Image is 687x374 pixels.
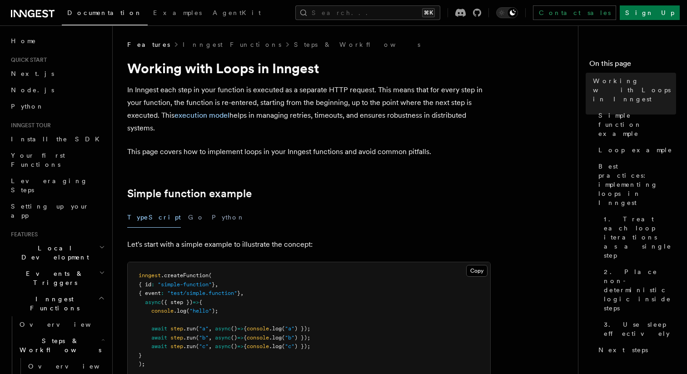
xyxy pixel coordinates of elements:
a: Working with Loops in Inngest [589,73,676,107]
kbd: ⌘K [422,8,435,17]
span: Overview [20,321,113,328]
a: Python [7,98,107,115]
a: Your first Functions [7,147,107,173]
span: "c" [199,343,209,349]
p: This page covers how to implement loops in your Inngest functions and avoid common pitfalls. [127,145,491,158]
span: 2. Place non-deterministic logic inside steps [604,267,676,313]
span: .log [269,334,282,341]
span: { id [139,281,151,288]
a: AgentKit [207,3,266,25]
span: { event [139,290,161,296]
span: "hello" [189,308,212,314]
span: "b" [285,334,294,341]
span: Inngest tour [7,122,51,129]
span: "simple-function" [158,281,212,288]
span: , [209,343,212,349]
span: { [199,299,202,305]
span: { [244,334,247,341]
span: ({ step }) [161,299,193,305]
span: : [161,290,164,296]
button: Search...⌘K [295,5,440,20]
span: Setting up your app [11,203,89,219]
button: Inngest Functions [7,291,107,316]
a: Steps & Workflows [294,40,420,49]
button: Steps & Workflows [16,333,107,358]
span: => [237,334,244,341]
span: await [151,334,167,341]
span: Loop example [598,145,672,155]
span: ( [196,343,199,349]
span: ) }); [294,325,310,332]
a: Setting up your app [7,198,107,224]
span: Events & Triggers [7,269,99,287]
span: ( [186,308,189,314]
span: console [247,343,269,349]
a: 3. Use sleep effectively [600,316,676,342]
a: 1. Treat each loop iterations as a single step [600,211,676,264]
span: ( [196,325,199,332]
a: Node.js [7,82,107,98]
span: 3. Use sleep effectively [604,320,676,338]
span: Leveraging Steps [11,177,88,194]
a: Sign Up [620,5,680,20]
span: Install the SDK [11,135,105,143]
span: ); [139,361,145,367]
span: .log [269,343,282,349]
span: () [231,343,237,349]
span: Inngest Functions [7,294,98,313]
span: "c" [285,343,294,349]
button: Copy [466,265,488,277]
span: => [193,299,199,305]
span: Your first Functions [11,152,65,168]
span: ) }); [294,334,310,341]
button: Local Development [7,240,107,265]
span: .log [269,325,282,332]
span: inngest [139,272,161,279]
a: Simple function example [127,187,252,200]
span: } [237,290,240,296]
span: Features [127,40,170,49]
span: Working with Loops in Inngest [593,76,676,104]
a: Install the SDK [7,131,107,147]
span: , [240,290,244,296]
a: Documentation [62,3,148,25]
span: step [170,343,183,349]
a: Next.js [7,65,107,82]
span: "test/simple.function" [167,290,237,296]
span: Next steps [598,345,648,354]
span: console [151,308,174,314]
a: Next steps [595,342,676,358]
a: Leveraging Steps [7,173,107,198]
span: => [237,325,244,332]
a: execution model [174,111,229,120]
a: Inngest Functions [183,40,281,49]
h4: On this page [589,58,676,73]
span: , [215,281,218,288]
span: ); [212,308,218,314]
span: } [212,281,215,288]
span: Next.js [11,70,54,77]
span: : [151,281,154,288]
span: "a" [285,325,294,332]
span: Home [11,36,36,45]
p: Let's start with a simple example to illustrate the concept: [127,238,491,251]
span: .run [183,334,196,341]
span: Examples [153,9,202,16]
span: () [231,334,237,341]
span: Python [11,103,44,110]
span: , [209,325,212,332]
span: .log [174,308,186,314]
span: Best practices: implementing loops in Inngest [598,162,676,207]
span: => [237,343,244,349]
span: { [244,343,247,349]
span: } [139,352,142,359]
span: console [247,334,269,341]
span: ( [196,334,199,341]
span: ( [282,343,285,349]
span: () [231,325,237,332]
p: In Inngest each step in your function is executed as a separate HTTP request. This means that for... [127,84,491,135]
h1: Working with Loops in Inngest [127,60,491,76]
span: async [215,325,231,332]
a: Loop example [595,142,676,158]
span: ( [282,325,285,332]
